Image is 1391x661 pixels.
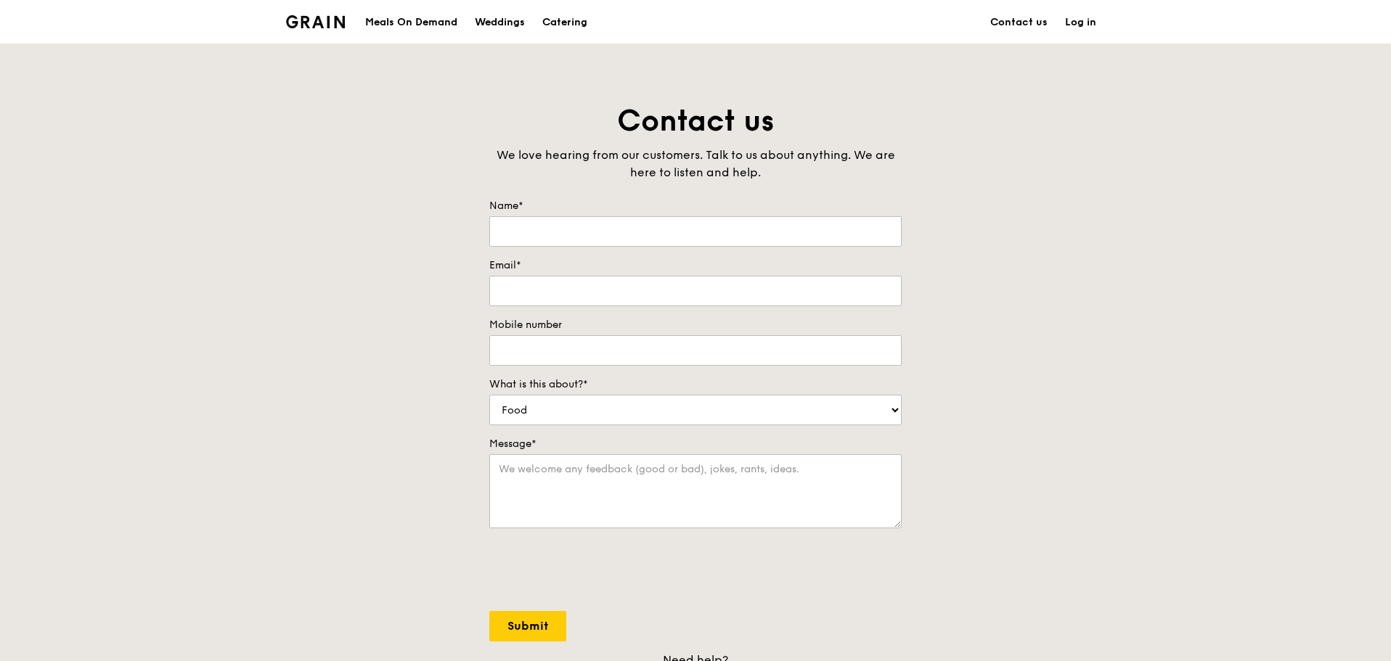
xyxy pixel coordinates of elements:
[534,1,596,44] a: Catering
[489,199,902,213] label: Name*
[489,543,710,599] iframe: reCAPTCHA
[365,1,457,44] div: Meals On Demand
[982,1,1056,44] a: Contact us
[286,15,345,28] img: Grain
[489,258,902,273] label: Email*
[466,1,534,44] a: Weddings
[489,611,566,641] input: Submit
[489,147,902,181] div: We love hearing from our customers. Talk to us about anything. We are here to listen and help.
[489,102,902,141] h1: Contact us
[1056,1,1105,44] a: Log in
[542,1,587,44] div: Catering
[489,318,902,332] label: Mobile number
[475,1,525,44] div: Weddings
[489,437,902,451] label: Message*
[489,377,902,392] label: What is this about?*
